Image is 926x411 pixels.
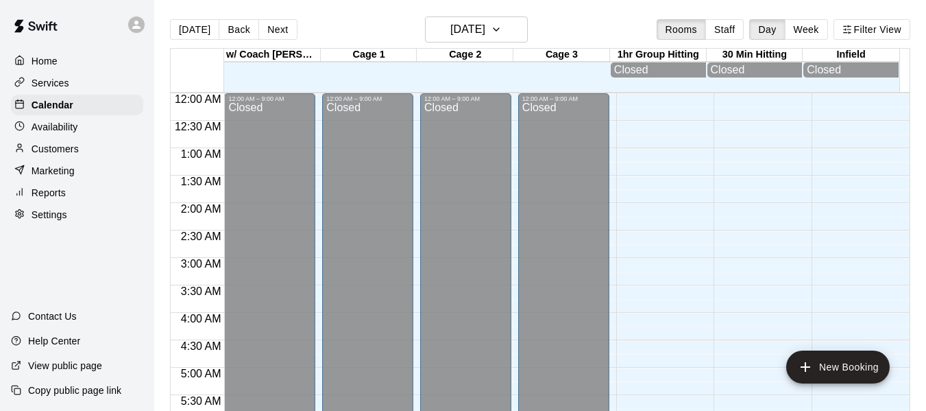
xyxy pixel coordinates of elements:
div: 30 Min Hitting [707,49,803,62]
span: 3:00 AM [178,258,225,270]
a: Availability [11,117,143,137]
button: Week [785,19,828,40]
p: Contact Us [28,309,77,323]
p: Reports [32,186,66,200]
a: Home [11,51,143,71]
p: Help Center [28,334,80,348]
div: Cage 1 [321,49,417,62]
div: w/ Coach [PERSON_NAME] [224,49,321,62]
a: Settings [11,204,143,225]
button: Filter View [833,19,910,40]
a: Services [11,73,143,93]
a: Reports [11,183,143,203]
button: Back [219,19,259,40]
span: 5:30 AM [178,395,225,407]
p: Settings [32,208,67,222]
span: 1:00 AM [178,148,225,160]
h6: [DATE] [450,20,485,39]
span: 1:30 AM [178,176,225,187]
div: 1hr Group Hitting [610,49,707,62]
span: 3:30 AM [178,285,225,297]
div: Infield [803,49,899,62]
div: Closed [614,64,703,76]
p: View public page [28,359,102,373]
p: Calendar [32,98,73,112]
div: Cage 3 [513,49,610,62]
span: 4:30 AM [178,340,225,352]
div: 12:00 AM – 9:00 AM [522,95,605,102]
button: Rooms [657,19,706,40]
button: Day [749,19,785,40]
p: Availability [32,120,78,134]
p: Customers [32,142,79,156]
span: 12:00 AM [171,93,225,105]
button: Staff [705,19,744,40]
span: 4:00 AM [178,313,225,325]
div: Closed [711,64,799,76]
div: Closed [807,64,895,76]
span: 2:00 AM [178,203,225,215]
button: Next [258,19,297,40]
p: Marketing [32,164,75,178]
div: 12:00 AM – 9:00 AM [424,95,507,102]
button: add [786,351,890,384]
button: [DATE] [425,16,528,43]
span: 12:30 AM [171,121,225,132]
p: Home [32,54,58,68]
div: 12:00 AM – 9:00 AM [228,95,311,102]
p: Copy public page link [28,384,121,397]
button: [DATE] [170,19,219,40]
a: Customers [11,139,143,159]
span: 2:30 AM [178,231,225,242]
div: 12:00 AM – 9:00 AM [326,95,409,102]
span: 5:00 AM [178,368,225,379]
div: Cage 2 [417,49,513,62]
a: Calendar [11,95,143,115]
a: Marketing [11,161,143,181]
p: Services [32,76,69,90]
